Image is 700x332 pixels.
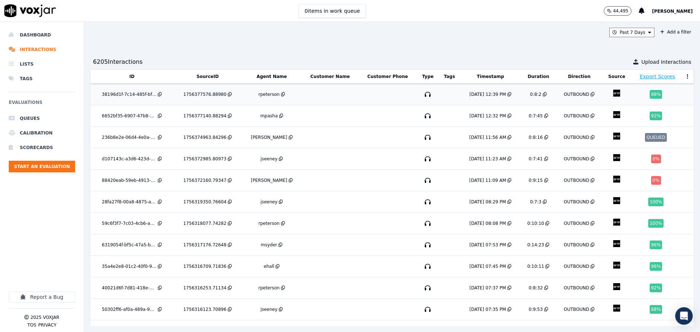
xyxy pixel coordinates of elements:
div: 1756316709.71836 [183,263,226,269]
button: Duration [528,74,549,79]
button: Timestamp [477,74,504,79]
div: 38196d1f-7c14-485f-bfb4-c80495ba55b5 [102,91,156,97]
div: 0:10:11 [527,263,544,269]
button: Customer Phone [367,74,408,79]
div: [DATE] 07:53 PM [469,242,506,248]
button: Customer Name [310,74,350,79]
div: OUTBOUND [564,134,589,140]
button: [PERSON_NAME] [652,7,700,15]
div: 6652bf35-6907-47b8-acf9-56b3324dd482 [102,113,156,119]
button: Export Scores [640,73,675,80]
div: Open Intercom Messenger [675,307,693,325]
div: OUTBOUND [564,220,589,226]
button: Type [422,74,433,79]
button: Start an Evaluation [9,161,75,172]
div: 0:8:16 [529,134,543,140]
img: VOXJAR_FTP_icon [610,173,623,185]
div: 0:14:23 [527,242,544,248]
button: Report a Bug [9,292,75,302]
div: 1756316253.71134 [183,285,226,291]
div: ehall [264,263,274,269]
div: rpeterson [258,285,280,291]
button: Tags [444,74,455,79]
button: Direction [568,74,591,79]
div: 0:7:41 [529,156,543,162]
a: Tags [9,71,75,86]
div: 1756377576.88980 [183,91,226,97]
div: [PERSON_NAME] [251,134,287,140]
img: VOXJAR_FTP_icon [610,237,623,250]
a: Interactions [9,42,75,57]
img: VOXJAR_FTP_icon [610,108,623,121]
img: VOXJAR_FTP_icon [610,130,623,142]
img: voxjar logo [4,4,56,17]
div: 6319054f-bf5c-47a5-bfcd-100182b0ea7f [102,242,156,248]
button: SourceID [197,74,219,79]
p: 44,495 [613,8,628,14]
div: OUTBOUND [564,91,589,97]
div: [DATE] 11:23 AM [469,156,506,162]
a: Calibration [9,126,75,140]
div: 28fa27f8-00a8-4875-ac85-311f3f661ce8 [102,199,156,205]
img: VOXJAR_FTP_icon [610,87,623,99]
div: 1756319350.76604 [183,199,226,205]
span: [PERSON_NAME] [652,9,693,14]
img: VOXJAR_FTP_icon [610,194,623,207]
div: QUEUED [645,133,666,142]
div: [DATE] 11:09 AM [469,177,506,183]
div: rpeterson [258,220,280,226]
div: [DATE] 07:45 PM [469,263,506,269]
div: 0:7:45 [529,113,543,119]
img: VOXJAR_FTP_icon [610,259,623,272]
img: VOXJAR_FTP_icon [610,280,623,293]
div: 0:9:53 [529,306,543,312]
div: 0 % [651,176,661,185]
div: 1756317176.72648 [183,242,226,248]
button: Upload Interactions [633,58,691,66]
img: VOXJAR_FTP_icon [610,151,623,164]
div: 35a4e2e8-01c2-40f0-91dc-b50b248bdf23 [102,263,156,269]
div: OUTBOUND [564,263,589,269]
div: 0:10:10 [527,220,544,226]
h6: Evaluations [9,98,75,111]
div: 1756316123.70896 [183,306,226,312]
div: OUTBOUND [564,156,589,162]
div: 100 % [648,219,664,228]
div: msyder [261,242,277,248]
div: [DATE] 12:32 PM [469,113,506,119]
div: 88420eab-59eb-4913-8505-bef233d320cc [102,177,156,183]
div: 96 % [650,262,662,271]
div: [DATE] 08:08 PM [469,220,506,226]
div: rpeterson [258,91,280,97]
div: 59c6f3f7-7c03-4cb6-ad19-97fafde26e2d [102,220,156,226]
button: 44,495 [604,6,639,16]
div: 88 % [650,305,662,314]
div: [PERSON_NAME] [251,177,287,183]
div: 0:8:32 [529,285,543,291]
button: Privacy [38,322,57,328]
div: jseeney [261,306,277,312]
div: OUTBOUND [564,306,589,312]
button: Past 7 Days [609,28,654,37]
span: Upload Interactions [641,58,691,66]
img: VOXJAR_FTP_icon [610,302,623,315]
button: 44,495 [604,6,631,16]
button: Add a filter [657,28,694,36]
li: Dashboard [9,28,75,42]
div: d107143c-a3d6-423d-ad13-8b6fbe17db2e [102,156,156,162]
button: Source [608,74,625,79]
div: 236b8e2e-06d4-4e0a-92dd-3131187bec27 [102,134,156,140]
div: OUTBOUND [564,177,589,183]
a: Queues [9,111,75,126]
div: jseeney [261,156,277,162]
p: 2025 Voxjar [30,315,59,320]
div: 0 % [651,155,661,163]
a: Scorecards [9,140,75,155]
img: VOXJAR_FTP_icon [610,216,623,229]
div: [DATE] 11:56 AM [469,134,506,140]
button: ID [129,74,135,79]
